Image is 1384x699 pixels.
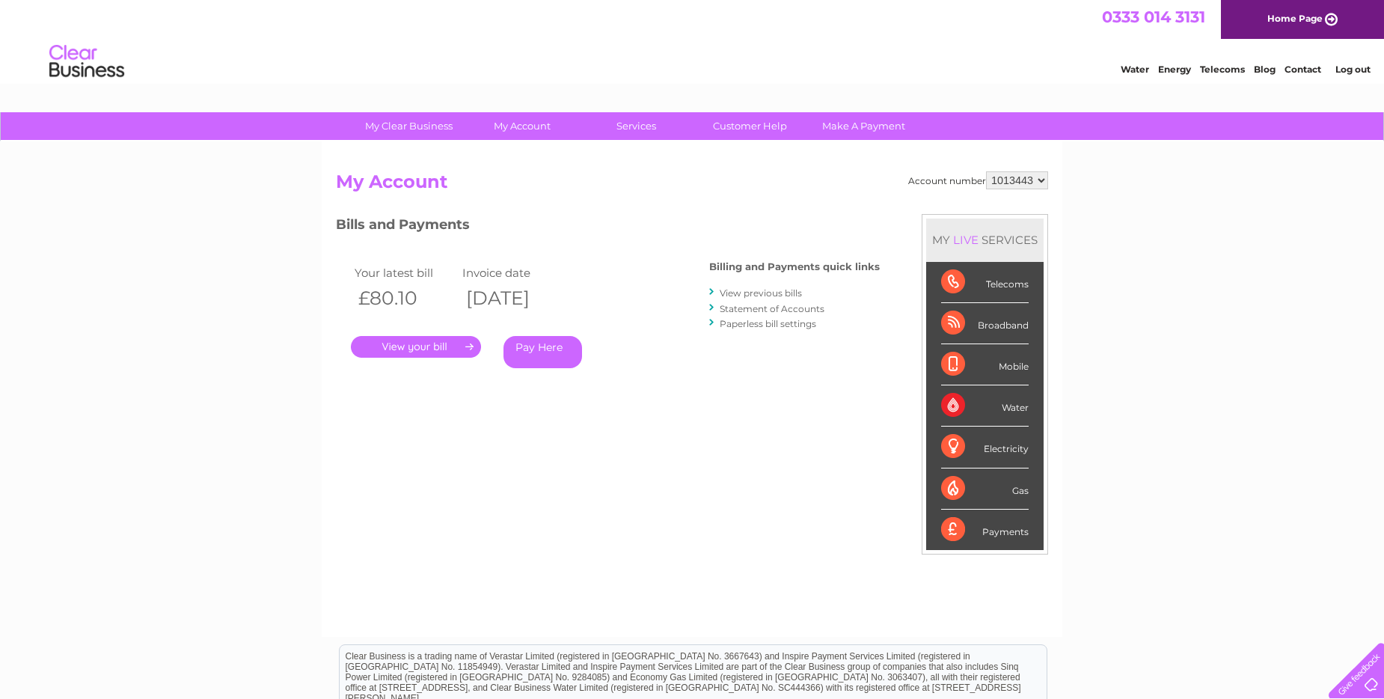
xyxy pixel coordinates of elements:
[908,171,1048,189] div: Account number
[1200,64,1245,75] a: Telecoms
[941,427,1029,468] div: Electricity
[336,171,1048,200] h2: My Account
[461,112,584,140] a: My Account
[950,233,982,247] div: LIVE
[1254,64,1276,75] a: Blog
[351,263,459,283] td: Your latest bill
[1285,64,1321,75] a: Contact
[49,39,125,85] img: logo.png
[1335,64,1371,75] a: Log out
[459,263,566,283] td: Invoice date
[1121,64,1149,75] a: Water
[503,336,582,368] a: Pay Here
[351,336,481,358] a: .
[575,112,698,140] a: Services
[1158,64,1191,75] a: Energy
[941,385,1029,427] div: Water
[688,112,812,140] a: Customer Help
[347,112,471,140] a: My Clear Business
[941,468,1029,510] div: Gas
[336,214,880,240] h3: Bills and Payments
[926,219,1044,261] div: MY SERVICES
[941,510,1029,550] div: Payments
[351,283,459,314] th: £80.10
[802,112,925,140] a: Make A Payment
[720,318,816,329] a: Paperless bill settings
[459,283,566,314] th: [DATE]
[941,262,1029,303] div: Telecoms
[340,8,1047,73] div: Clear Business is a trading name of Verastar Limited (registered in [GEOGRAPHIC_DATA] No. 3667643...
[709,261,880,272] h4: Billing and Payments quick links
[1102,7,1205,26] a: 0333 014 3131
[720,287,802,299] a: View previous bills
[720,303,824,314] a: Statement of Accounts
[941,344,1029,385] div: Mobile
[941,303,1029,344] div: Broadband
